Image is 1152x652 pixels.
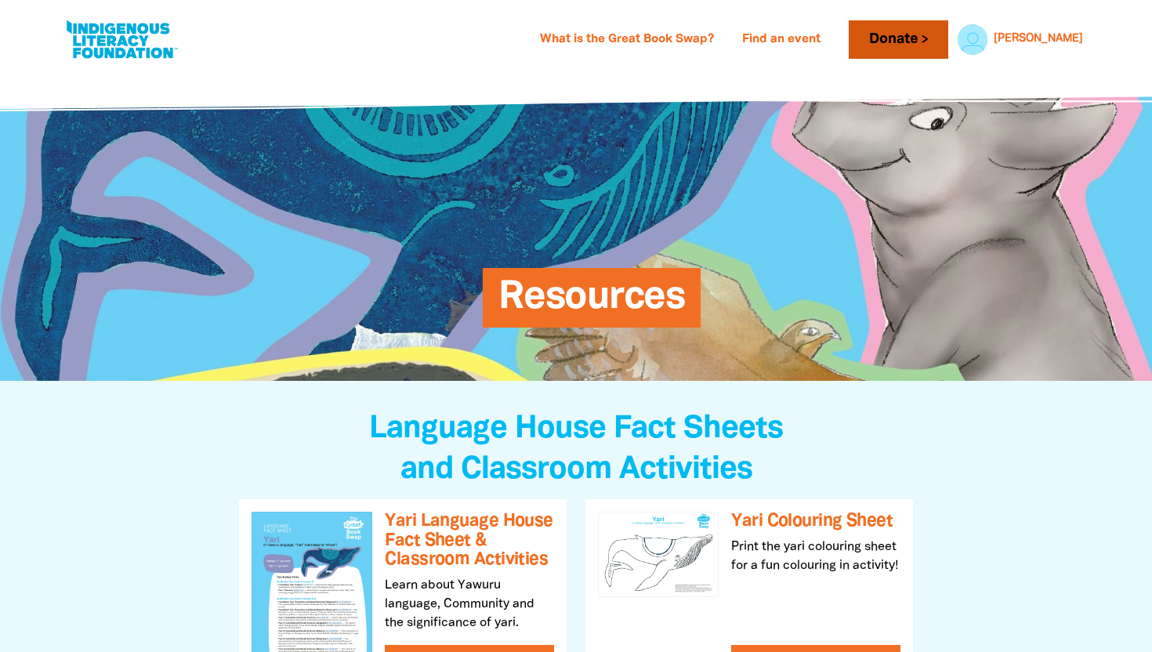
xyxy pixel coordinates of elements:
span: and Classroom Activities [400,455,752,484]
span: Language House Fact Sheets [369,415,783,444]
a: Find an event [733,27,830,53]
h3: Yari Colouring Sheet [731,512,900,531]
a: What is the Great Book Swap? [531,27,723,53]
h3: Yari Language House Fact Sheet & Classroom Activities [385,512,554,570]
a: [PERSON_NAME] [994,34,1083,45]
a: Donate [849,20,947,59]
span: Resources [498,280,685,328]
